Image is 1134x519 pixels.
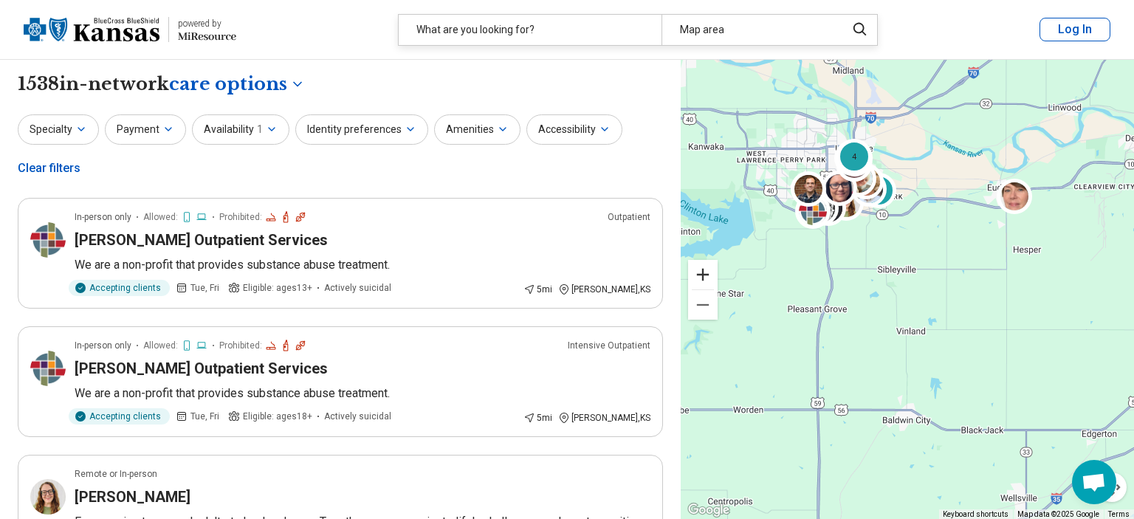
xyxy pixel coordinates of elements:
[1108,510,1130,518] a: Terms (opens in new tab)
[1072,460,1116,504] div: Open chat
[75,210,131,224] p: In-person only
[75,339,131,352] p: In-person only
[69,408,170,425] div: Accepting clients
[688,260,718,289] button: Zoom in
[526,114,622,145] button: Accessibility
[190,410,219,423] span: Tue, Fri
[75,487,190,507] h3: [PERSON_NAME]
[18,72,305,97] h1: 1538 in-network
[24,12,236,47] a: Blue Cross Blue Shield Kansaspowered by
[399,15,661,45] div: What are you looking for?
[190,281,219,295] span: Tue, Fri
[688,290,718,320] button: Zoom out
[608,210,650,224] p: Outpatient
[143,210,178,224] span: Allowed:
[192,114,289,145] button: Availability1
[324,281,391,295] span: Actively suicidal
[143,339,178,352] span: Allowed:
[219,339,262,352] span: Prohibited:
[257,122,263,137] span: 1
[169,72,305,97] button: Care options
[18,114,99,145] button: Specialty
[860,172,896,207] div: 2
[836,138,872,173] div: 4
[24,12,159,47] img: Blue Cross Blue Shield Kansas
[178,17,236,30] div: powered by
[434,114,520,145] button: Amenities
[75,385,650,402] p: We are a non-profit that provides substance abuse treatment.
[75,256,650,274] p: We are a non-profit that provides substance abuse treatment.
[1017,510,1099,518] span: Map data ©2025 Google
[169,72,287,97] span: care options
[324,410,391,423] span: Actively suicidal
[568,339,650,352] p: Intensive Outpatient
[523,411,552,425] div: 5 mi
[558,283,650,296] div: [PERSON_NAME] , KS
[18,151,80,186] div: Clear filters
[523,283,552,296] div: 5 mi
[219,210,262,224] span: Prohibited:
[295,114,428,145] button: Identity preferences
[661,15,836,45] div: Map area
[558,411,650,425] div: [PERSON_NAME] , KS
[243,281,312,295] span: Eligible: ages 13+
[1039,18,1110,41] button: Log In
[243,410,312,423] span: Eligible: ages 18+
[105,114,186,145] button: Payment
[75,358,328,379] h3: [PERSON_NAME] Outpatient Services
[75,467,157,481] p: Remote or In-person
[75,230,328,250] h3: [PERSON_NAME] Outpatient Services
[69,280,170,296] div: Accepting clients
